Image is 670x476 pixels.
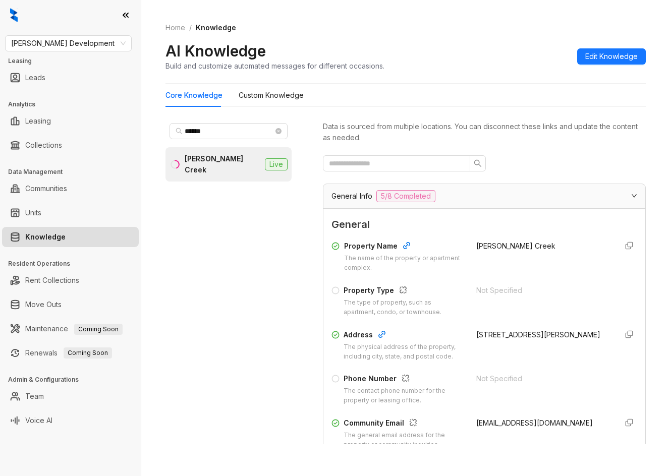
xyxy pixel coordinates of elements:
li: Maintenance [2,319,139,339]
div: Community Email [344,418,464,431]
span: Coming Soon [64,347,112,359]
img: logo [10,8,18,22]
button: Edit Knowledge [577,48,646,65]
div: Data is sourced from multiple locations. You can disconnect these links and update the content as... [323,121,646,143]
a: Rent Collections [25,270,79,290]
span: General [331,217,637,232]
span: search [474,159,482,167]
span: Davis Development [11,36,126,51]
li: Renewals [2,343,139,363]
span: Coming Soon [74,324,123,335]
div: General Info5/8 Completed [323,184,645,208]
a: RenewalsComing Soon [25,343,112,363]
div: The physical address of the property, including city, state, and postal code. [344,342,464,362]
div: [STREET_ADDRESS][PERSON_NAME] [476,329,609,340]
div: Property Name [344,241,464,254]
h2: AI Knowledge [165,41,266,61]
div: The contact phone number for the property or leasing office. [344,386,464,405]
span: close-circle [275,128,282,134]
li: Leasing [2,111,139,131]
h3: Resident Operations [8,259,141,268]
li: Leads [2,68,139,88]
li: Knowledge [2,227,139,247]
div: Property Type [344,285,464,298]
li: Collections [2,135,139,155]
a: Voice AI [25,410,52,431]
div: [PERSON_NAME] Creek [185,153,261,175]
li: Rent Collections [2,270,139,290]
a: Knowledge [25,227,66,247]
a: Leasing [25,111,51,131]
div: The name of the property or apartment complex. [344,254,464,273]
a: Team [25,386,44,406]
div: The type of property, such as apartment, condo, or townhouse. [344,298,464,317]
div: Phone Number [344,373,464,386]
span: Knowledge [196,23,236,32]
div: Core Knowledge [165,90,222,101]
h3: Admin & Configurations [8,375,141,384]
span: Edit Knowledge [585,51,638,62]
a: Collections [25,135,62,155]
div: Not Specified [476,373,609,384]
span: 5/8 Completed [376,190,435,202]
div: Not Specified [476,285,609,296]
div: Custom Knowledge [239,90,304,101]
a: Leads [25,68,45,88]
span: [EMAIL_ADDRESS][DOMAIN_NAME] [476,419,593,427]
span: General Info [331,191,372,202]
div: Address [344,329,464,342]
li: Communities [2,178,139,199]
div: Build and customize automated messages for different occasions. [165,61,384,71]
a: Move Outs [25,294,62,315]
div: The general email address for the property or community inquiries. [344,431,464,450]
li: Team [2,386,139,406]
h3: Analytics [8,100,141,109]
span: expanded [631,193,637,199]
span: Live [265,158,288,170]
h3: Data Management [8,167,141,176]
li: Units [2,203,139,223]
h3: Leasing [8,56,141,66]
li: / [189,22,192,33]
a: Communities [25,178,67,199]
a: Units [25,203,41,223]
span: [PERSON_NAME] Creek [476,242,555,250]
a: Home [163,22,187,33]
span: search [176,128,183,135]
li: Move Outs [2,294,139,315]
li: Voice AI [2,410,139,431]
